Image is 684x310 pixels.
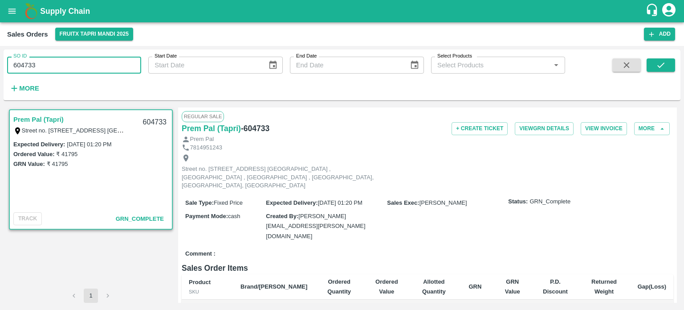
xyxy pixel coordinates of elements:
[47,161,68,167] label: ₹ 41795
[327,278,351,295] b: Ordered Quantity
[214,199,243,206] span: Fixed Price
[543,278,568,295] b: P.D. Discount
[2,1,22,21] button: open drawer
[13,151,54,157] label: Ordered Value:
[155,53,177,60] label: Start Date
[190,135,214,144] p: Prem Pal
[290,57,403,74] input: End Date
[634,122,670,135] button: More
[185,199,214,206] label: Sale Type :
[581,122,627,135] button: View Invoice
[529,198,570,206] span: GRN_Complete
[468,283,481,290] b: GRN
[419,199,467,206] span: [PERSON_NAME]
[138,112,172,133] div: 604733
[508,198,528,206] label: Status:
[228,213,240,219] span: cash
[638,283,666,290] b: Gap(Loss)
[645,3,661,19] div: customer-support
[189,279,211,285] b: Product
[515,122,574,135] button: ViewGRN Details
[182,111,224,122] span: Regular Sale
[182,122,241,135] a: Prem Pal (Tapri)
[296,53,317,60] label: End Date
[182,262,673,274] h6: Sales Order Items
[265,57,281,74] button: Choose date
[13,141,65,148] label: Expected Delivery :
[13,114,64,125] a: Prem Pal (Tapri)
[591,278,617,295] b: Returned Weight
[22,127,490,134] label: Street no. [STREET_ADDRESS] [GEOGRAPHIC_DATA] , [GEOGRAPHIC_DATA] , [GEOGRAPHIC_DATA] , [GEOGRAPH...
[266,213,298,219] label: Created By :
[387,199,419,206] label: Sales Exec :
[7,57,141,74] input: Enter SO ID
[13,53,27,60] label: SO ID
[40,7,90,16] b: Supply Chain
[40,5,645,17] a: Supply Chain
[661,2,677,21] div: account of current user
[182,165,382,190] p: Street no. [STREET_ADDRESS] [GEOGRAPHIC_DATA] , [GEOGRAPHIC_DATA] , [GEOGRAPHIC_DATA] , [GEOGRAPH...
[22,2,40,20] img: logo
[434,59,548,71] input: Select Products
[65,289,116,303] nav: pagination navigation
[148,57,261,74] input: Start Date
[422,278,446,295] b: Allotted Quantity
[13,161,45,167] label: GRN Value:
[7,81,41,96] button: More
[67,141,111,148] label: [DATE] 01:20 PM
[185,250,216,258] label: Comment :
[375,278,398,295] b: Ordered Value
[55,28,133,41] button: Select DC
[189,288,226,296] div: SKU
[644,28,675,41] button: Add
[56,151,77,157] label: ₹ 41795
[266,199,318,206] label: Expected Delivery :
[452,122,508,135] button: + Create Ticket
[437,53,472,60] label: Select Products
[550,59,562,71] button: Open
[240,283,307,290] b: Brand/[PERSON_NAME]
[241,122,269,135] h6: - 604733
[406,57,423,74] button: Choose date
[190,144,222,152] p: 7814951243
[116,215,164,222] span: GRN_Complete
[19,85,39,92] strong: More
[185,213,228,219] label: Payment Mode :
[266,213,365,240] span: [PERSON_NAME][EMAIL_ADDRESS][PERSON_NAME][DOMAIN_NAME]
[505,278,520,295] b: GRN Value
[318,199,362,206] span: [DATE] 01:20 PM
[84,289,98,303] button: page 1
[7,29,48,40] div: Sales Orders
